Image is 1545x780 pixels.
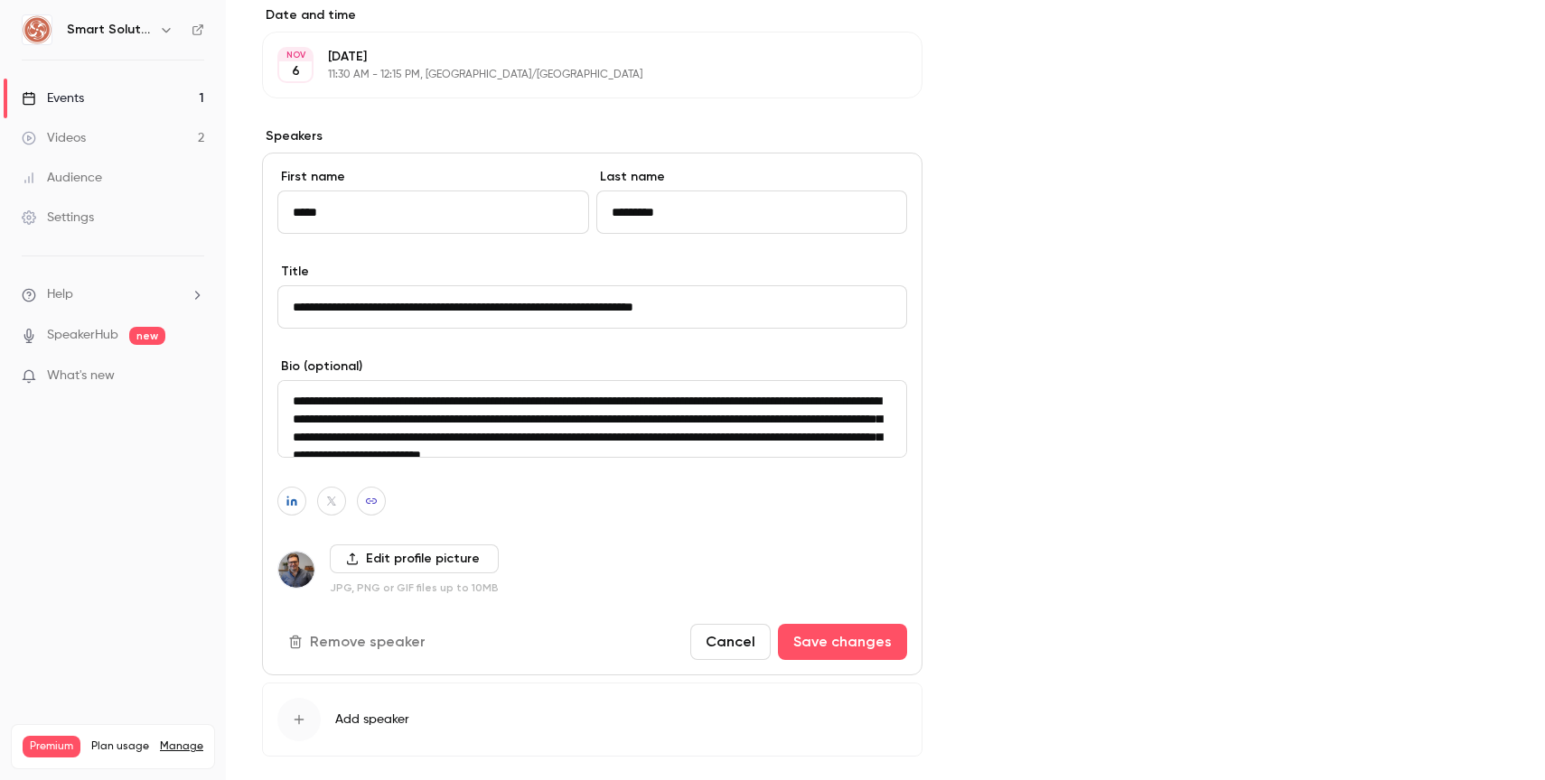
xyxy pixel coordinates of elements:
[277,263,907,281] label: Title
[22,169,102,187] div: Audience
[23,15,51,44] img: Smart Solutions
[277,357,907,376] label: Bio (optional)
[328,68,827,82] p: 11:30 AM - 12:15 PM, [GEOGRAPHIC_DATA]/[GEOGRAPHIC_DATA]
[277,624,440,660] button: Remove speaker
[22,209,94,227] div: Settings
[778,624,907,660] button: Save changes
[328,48,827,66] p: [DATE]
[330,544,499,573] label: Edit profile picture
[91,739,149,754] span: Plan usage
[67,21,152,39] h6: Smart Solutions
[160,739,203,754] a: Manage
[47,367,115,385] span: What's new
[23,736,80,757] span: Premium
[262,127,922,145] label: Speakers
[47,326,118,345] a: SpeakerHub
[262,682,922,757] button: Add speaker
[129,327,165,345] span: new
[277,168,589,186] label: First name
[330,580,499,595] p: JPG, PNG or GIF files up to 10MB
[22,285,204,304] li: help-dropdown-opener
[690,624,771,660] button: Cancel
[335,710,409,729] span: Add speaker
[596,168,908,186] label: Last name
[279,49,312,61] div: NOV
[278,552,314,588] img: Jason Greenwood
[47,285,73,304] span: Help
[22,129,86,147] div: Videos
[292,62,300,80] p: 6
[22,89,84,107] div: Events
[262,6,922,24] label: Date and time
